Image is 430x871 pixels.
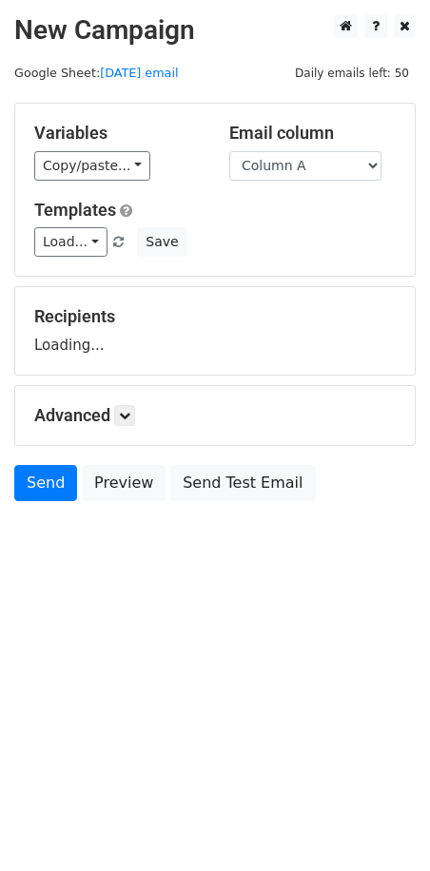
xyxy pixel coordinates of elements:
[34,405,396,426] h5: Advanced
[288,63,416,84] span: Daily emails left: 50
[34,306,396,356] div: Loading...
[229,123,396,144] h5: Email column
[170,465,315,501] a: Send Test Email
[14,14,416,47] h2: New Campaign
[34,227,107,257] a: Load...
[34,306,396,327] h5: Recipients
[14,66,179,80] small: Google Sheet:
[288,66,416,80] a: Daily emails left: 50
[34,200,116,220] a: Templates
[82,465,166,501] a: Preview
[34,151,150,181] a: Copy/paste...
[14,465,77,501] a: Send
[100,66,178,80] a: [DATE] email
[137,227,186,257] button: Save
[34,123,201,144] h5: Variables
